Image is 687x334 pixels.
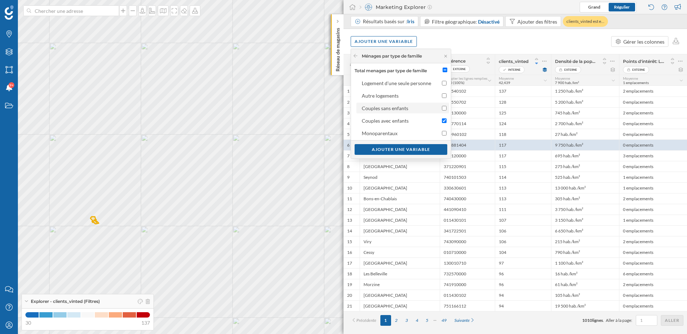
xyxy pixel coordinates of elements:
[495,300,551,311] div: 94
[508,66,521,73] span: Interne
[442,106,447,110] input: Couples sans enfants
[347,88,350,94] span: 1
[362,130,398,136] div: Monoparentaux
[347,110,350,116] span: 3
[619,182,687,193] div: 1 emplacements
[360,290,440,300] div: [GEOGRAPHIC_DATA]
[495,86,551,97] div: 137
[495,290,551,300] div: 94
[444,76,487,80] span: Compter les lignes remplies
[347,228,352,234] span: 14
[5,5,14,20] img: Logo Geoblink
[606,317,632,324] span: Aller à la page:
[440,279,495,290] div: 741910000
[495,279,551,290] div: 96
[551,86,619,97] div: 1 250 hab./km²
[440,215,495,225] div: 011430101
[619,279,687,290] div: 2 emplacements
[551,215,619,225] div: 3 150 hab./km²
[360,247,440,257] div: Cessy
[347,260,352,266] span: 17
[442,93,447,98] input: Autre logements
[440,172,495,182] div: 740101503
[551,118,619,129] div: 2 700 hab./km²
[495,193,551,204] div: 113
[619,268,687,279] div: 6 emplacements
[360,257,440,268] div: [GEOGRAPHIC_DATA]
[619,290,687,300] div: 0 emplacements
[347,282,352,288] span: 19
[360,300,440,311] div: [GEOGRAPHIC_DATA]
[365,4,372,11] img: explorer.svg
[141,319,150,326] span: 137
[360,236,440,247] div: Viry
[551,279,619,290] div: 61 hab./km²
[444,80,464,85] span: 1010 (100%)
[551,161,619,172] div: 275 hab./km²
[495,150,551,161] div: 117
[347,271,352,277] span: 18
[440,268,495,279] div: 732570000
[619,118,687,129] div: 0 emplacements
[347,207,352,212] span: 12
[440,290,495,300] div: 011430102
[495,225,551,236] div: 106
[619,204,687,215] div: 0 emplacements
[619,236,687,247] div: 2 emplacements
[360,193,440,204] div: Bons-en-Chablais
[619,150,687,161] div: 3 emplacements
[619,86,687,97] div: 2 emplacements
[619,107,687,118] div: 2 emplacements
[440,236,495,247] div: 743090000
[638,317,655,324] input: 1
[495,172,551,182] div: 114
[619,172,687,182] div: 1 emplacements
[619,161,687,172] div: 0 emplacements
[495,118,551,129] div: 124
[588,4,600,10] span: Grand
[347,196,352,202] span: 11
[564,66,577,73] span: Externe
[619,129,687,139] div: 0 emplacements
[551,97,619,107] div: 5 200 hab./km²
[619,225,687,236] div: 0 emplacements
[619,215,687,225] div: 1 emplacements
[440,225,495,236] div: 341722501
[551,172,619,182] div: 525 hab./km²
[442,118,447,123] input: Couples avec enfants
[495,204,551,215] div: 111
[495,236,551,247] div: 106
[360,215,440,225] div: [GEOGRAPHIC_DATA]
[360,279,440,290] div: Morzine
[347,303,352,309] span: 21
[619,193,687,204] div: 2 emplacements
[551,225,619,236] div: 6 650 hab./km²
[360,172,440,182] div: Seynod
[347,164,350,170] span: 8
[623,80,649,85] span: 1 emplacements
[440,107,495,118] div: 013130000
[478,18,500,25] div: Désactivé
[9,82,14,89] span: 9+
[551,193,619,204] div: 305 hab./km²
[440,86,495,97] div: 013540102
[347,239,352,245] span: 15
[25,319,31,326] span: 30
[551,290,619,300] div: 105 hab./km²
[360,182,440,193] div: [GEOGRAPHIC_DATA]
[440,247,495,257] div: 010710000
[623,59,666,64] span: Points d'intérêt: La Poste
[347,175,350,180] span: 9
[440,97,495,107] div: 315550702
[563,16,608,27] div: clients_vinted est e…
[551,204,619,215] div: 3 750 hab./km²
[555,76,570,80] span: Moyenne
[495,139,551,150] div: 117
[347,250,352,255] span: 16
[440,118,495,129] div: 913770114
[347,132,350,137] span: 5
[495,129,551,139] div: 118
[14,5,49,11] span: Assistance
[440,193,495,204] div: 740430000
[551,236,619,247] div: 215 hab./km²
